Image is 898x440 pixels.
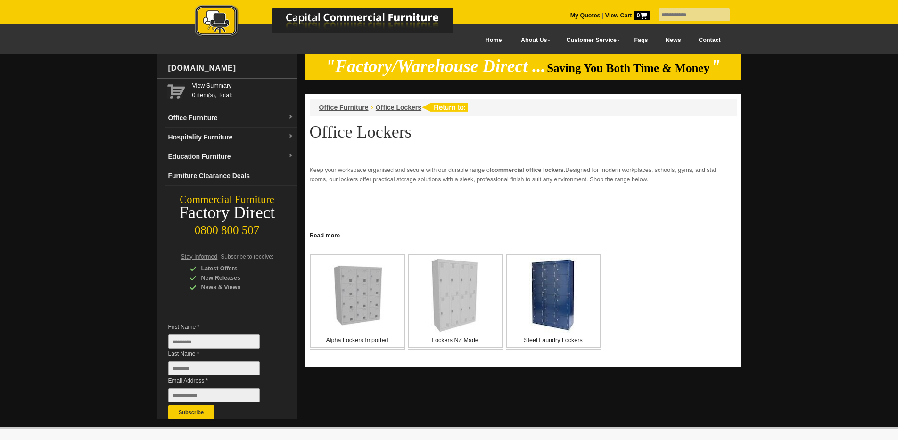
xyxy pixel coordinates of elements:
em: " [711,57,721,76]
span: 0 item(s), Total: [192,81,294,98]
a: View Cart0 [603,12,649,19]
p: Keep your workspace organised and secure with our durable range of Designed for modern workplaces... [310,165,737,184]
span: Email Address * [168,376,274,385]
a: Office Furnituredropdown [165,108,297,128]
button: Subscribe [168,405,214,419]
a: Education Furnituredropdown [165,147,297,166]
a: View Summary [192,81,294,90]
span: Saving You Both Time & Money [547,62,709,74]
a: Customer Service [556,30,625,51]
a: Lockers NZ Made Lockers NZ Made [408,254,503,350]
img: dropdown [288,153,294,159]
div: Latest Offers [189,264,279,273]
a: Capital Commercial Furniture Logo [169,5,499,42]
p: Alpha Lockers Imported [311,335,404,345]
a: News [657,30,690,51]
span: Subscribe to receive: [221,253,273,260]
a: Alpha Lockers Imported Alpha Lockers Imported [310,254,405,350]
img: dropdown [288,114,294,120]
span: First Name * [168,322,274,332]
img: Steel Laundry Lockers [529,258,577,333]
img: Lockers NZ Made [431,259,480,333]
input: Last Name * [168,361,260,375]
a: Office Furniture [319,104,369,111]
h1: Office Lockers [310,123,737,141]
img: Capital Commercial Furniture Logo [169,5,499,39]
a: Steel Laundry Lockers Steel Laundry Lockers [506,254,601,350]
p: Steel Laundry Lockers [507,335,600,345]
strong: commercial office lockers. [491,167,565,173]
a: Contact [690,30,729,51]
a: About Us [511,30,556,51]
div: Commercial Furniture [157,193,297,206]
span: Last Name * [168,349,274,359]
div: New Releases [189,273,279,283]
div: Factory Direct [157,206,297,220]
span: 0 [634,11,650,20]
a: Office Lockers [376,104,421,111]
strong: View Cart [605,12,650,19]
div: [DOMAIN_NAME] [165,54,297,82]
a: Furniture Clearance Deals [165,166,297,186]
img: Alpha Lockers Imported [327,265,387,326]
a: My Quotes [570,12,601,19]
img: dropdown [288,134,294,139]
span: Stay Informed [181,253,218,260]
a: Click to read more [305,228,741,240]
input: Email Address * [168,388,260,402]
img: return to [421,103,468,112]
a: Hospitality Furnituredropdown [165,128,297,147]
p: Lockers NZ Made [409,335,502,345]
li: › [371,103,373,112]
em: "Factory/Warehouse Direct ... [325,57,545,76]
input: First Name * [168,334,260,349]
a: Faqs [626,30,657,51]
div: News & Views [189,283,279,292]
div: 0800 800 507 [157,219,297,237]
